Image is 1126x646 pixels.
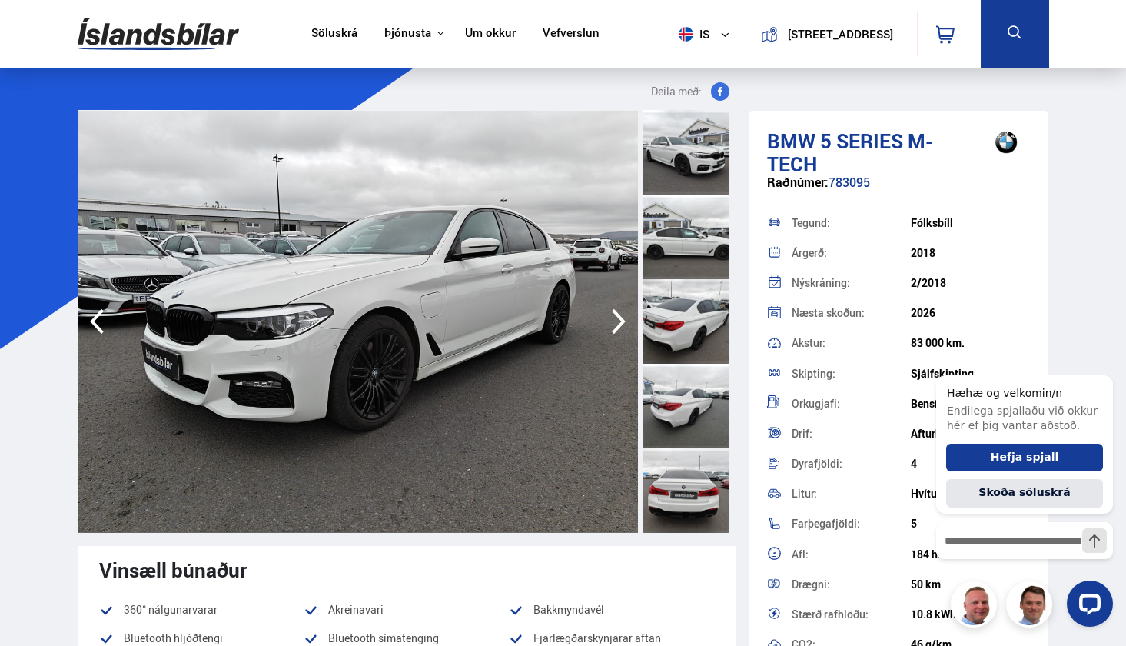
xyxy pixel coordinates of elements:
div: 2018 [911,247,1030,259]
img: G0Ugv5HjCgRt.svg [78,9,239,59]
div: Hvítur [911,488,1030,500]
div: Stærð rafhlöðu: [792,609,911,620]
span: Raðnúmer: [767,174,829,191]
img: brand logo [975,118,1037,166]
li: Bakkmyndavél [509,601,714,619]
div: 50 km [911,578,1030,591]
span: is [673,27,711,42]
a: Um okkur [465,26,516,42]
span: 5 series M-TECH [767,127,933,178]
a: [STREET_ADDRESS] [751,12,908,56]
div: Fólksbíll [911,217,1030,229]
div: Tegund: [792,218,911,228]
img: svg+xml;base64,PHN2ZyB4bWxucz0iaHR0cDovL3d3dy53My5vcmcvMjAwMC9zdmciIHdpZHRoPSI1MTIiIGhlaWdodD0iNT... [679,27,693,42]
div: Næsta skoðun: [792,308,911,318]
div: Skipting: [792,368,911,379]
div: Orkugjafi: [792,398,911,409]
div: Árgerð: [792,248,911,258]
div: Farþegafjöldi: [792,518,911,529]
div: 184 hö. / 1.998 cc. [911,548,1030,561]
div: Akstur: [792,338,911,348]
li: Akreinavari [304,601,509,619]
button: is [673,12,742,57]
div: Afl: [792,549,911,560]
div: Vinsæll búnaður [99,558,715,581]
div: Nýskráning: [792,278,911,288]
div: Litur: [792,488,911,499]
div: 4 [911,458,1030,470]
div: 783095 [767,175,1030,205]
span: BMW [767,127,815,155]
a: Vefverslun [543,26,600,42]
div: 83 000 km. [911,337,1030,349]
div: 10.8 kWh [911,608,1030,621]
button: Þjónusta [384,26,431,41]
img: 2400818.jpeg [78,110,639,533]
div: 5 [911,518,1030,530]
button: [STREET_ADDRESS] [784,28,897,41]
div: Drægni: [792,579,911,590]
div: 2/2018 [911,277,1030,289]
a: Söluskrá [311,26,357,42]
div: Drif: [792,428,911,439]
div: Bensín+Rafmagn [911,398,1030,410]
div: Afturhjóladrif [911,428,1030,440]
div: Dyrafjöldi: [792,458,911,469]
li: 360° nálgunarvarar [99,601,304,619]
span: Deila með: [651,82,702,101]
div: Sjálfskipting [911,368,1030,380]
iframe: LiveChat chat widget [924,351,1119,639]
div: 2026 [911,307,1030,319]
button: Deila með: [645,82,736,101]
